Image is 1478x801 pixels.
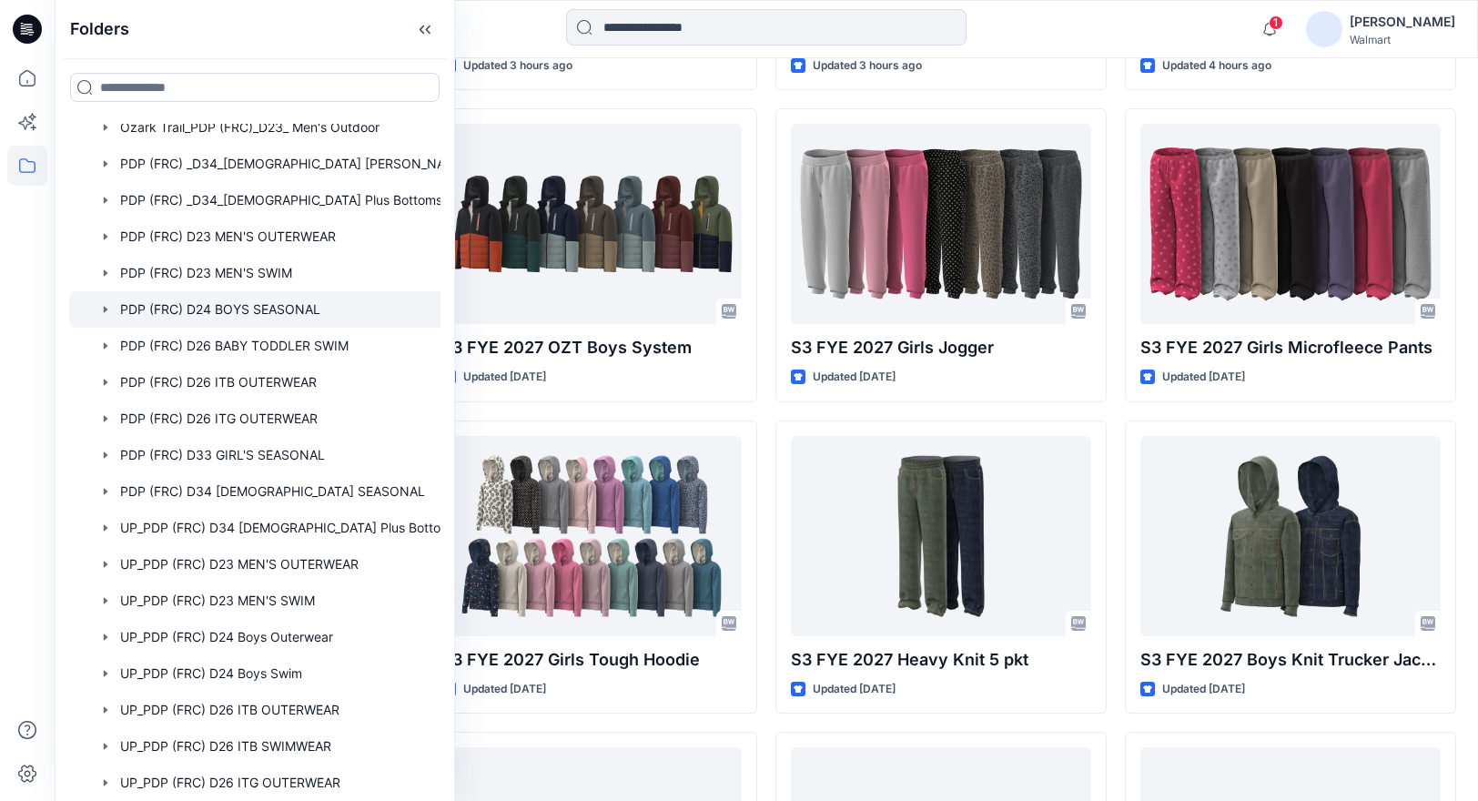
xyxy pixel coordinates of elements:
p: Updated 4 hours ago [1162,56,1271,76]
a: S3 FYE 2027 Girls Tough Hoodie [441,436,742,636]
p: Updated [DATE] [463,368,546,387]
span: 1 [1269,15,1283,30]
p: S3 FYE 2027 Boys Knit Trucker Jacket [1140,647,1441,673]
div: Walmart [1350,33,1455,46]
a: S3 FYE 2027 Girls Jogger [791,124,1091,324]
p: Updated [DATE] [1162,680,1245,699]
p: Updated 3 hours ago [463,56,572,76]
p: S3 FYE 2027 Girls Jogger [791,335,1091,360]
a: S3 FYE 2027 OZT Boys System [441,124,742,324]
div: [PERSON_NAME] [1350,11,1455,33]
a: S3 FYE 2027 Boys Knit Trucker Jacket [1140,436,1441,636]
a: S3 FYE 2027 Heavy Knit 5 pkt [791,436,1091,636]
p: S3 FYE 2027 Heavy Knit 5 pkt [791,647,1091,673]
p: Updated [DATE] [813,680,896,699]
p: Updated [DATE] [1162,368,1245,387]
p: S3 FYE 2027 Girls Tough Hoodie [441,647,742,673]
p: Updated [DATE] [813,368,896,387]
p: S3 FYE 2027 OZT Boys System [441,335,742,360]
a: S3 FYE 2027 Girls Microfleece Pants [1140,124,1441,324]
p: Updated 3 hours ago [813,56,922,76]
p: S3 FYE 2027 Girls Microfleece Pants [1140,335,1441,360]
img: avatar [1306,11,1342,47]
p: Updated [DATE] [463,680,546,699]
